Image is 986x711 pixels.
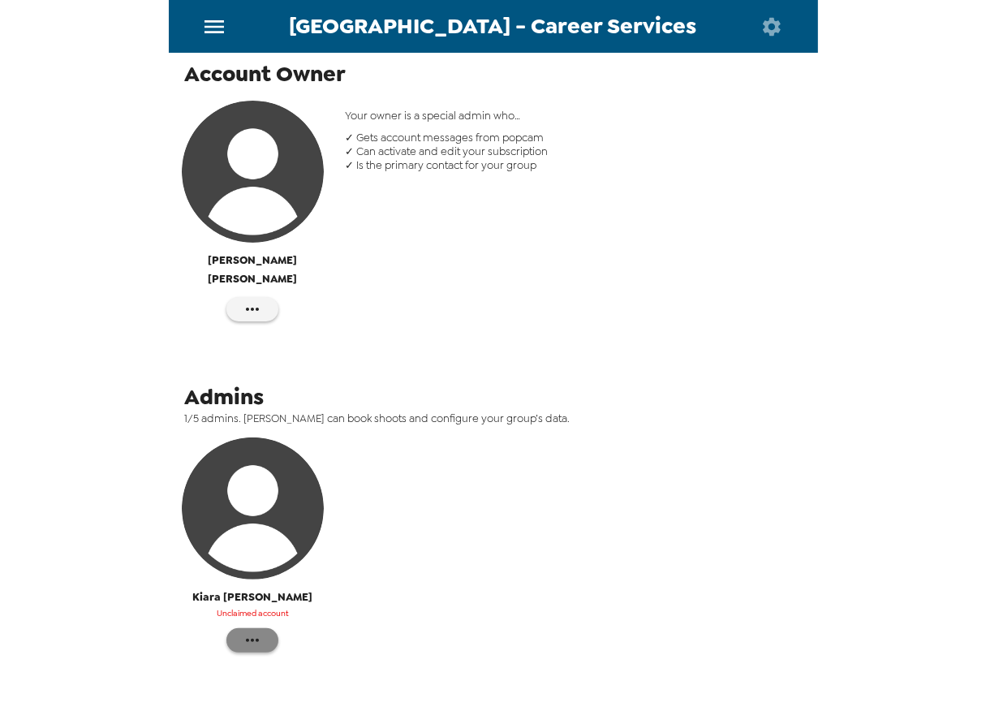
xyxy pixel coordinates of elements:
span: ✓ Gets account messages from popcam [345,131,802,144]
span: Unclaimed account [217,606,289,621]
span: Admins [185,382,265,412]
span: ✓ Can activate and edit your subscription [345,144,802,158]
button: Kiara [PERSON_NAME]Unclaimed account [182,437,324,629]
span: [GEOGRAPHIC_DATA] - Career Services [290,15,697,37]
button: [PERSON_NAME] [PERSON_NAME] [177,101,329,297]
span: Account Owner [185,59,347,88]
span: 1/5 admins. [PERSON_NAME] can book shoots and configure your group’s data. [185,412,814,425]
span: Kiara [PERSON_NAME] [192,588,312,606]
span: Your owner is a special admin who… [345,109,802,123]
span: ✓ Is the primary contact for your group [345,158,802,172]
span: [PERSON_NAME] [PERSON_NAME] [177,251,329,289]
